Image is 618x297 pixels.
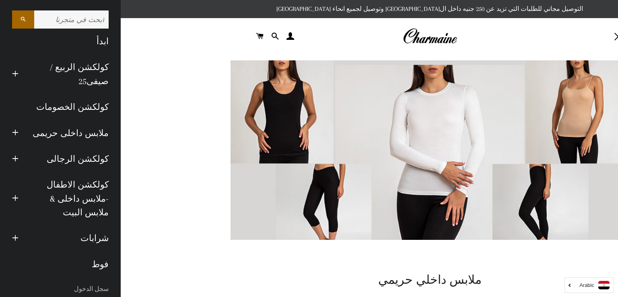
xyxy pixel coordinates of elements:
[25,54,115,94] a: كولكشن الربيع / صيفى25
[25,225,115,251] a: شرابات
[25,172,115,225] a: كولكشن الاطفال -ملابس داخلى & ملابس البيت
[6,29,115,54] a: ابدأ
[6,94,115,120] a: كولكشن الخصومات
[579,283,594,288] i: Arabic
[6,252,115,277] a: فوط
[25,146,115,172] a: كولكشن الرجالى
[569,281,610,289] a: Arabic
[6,281,115,297] a: سجل الدخول
[403,27,457,45] img: Charmaine Egypt
[25,120,115,146] a: ملابس داخلى حريمى
[34,10,109,29] input: ابحث في متجرنا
